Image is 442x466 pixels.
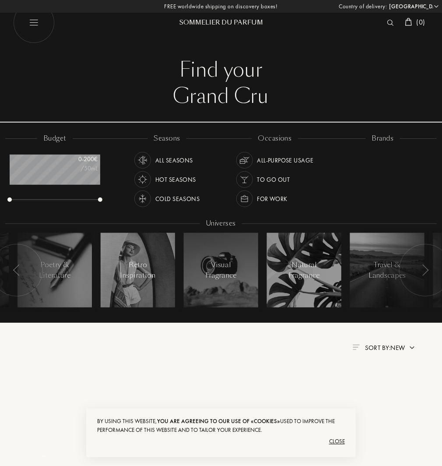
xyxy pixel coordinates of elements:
div: brands [366,134,400,144]
div: All-purpose Usage [257,152,314,169]
div: Grand Cru [20,83,422,109]
div: _ [17,449,70,459]
div: occasions [252,134,298,144]
img: filter_by.png [353,345,360,350]
div: Hot Seasons [155,171,196,188]
div: 0 - 200 € [54,155,98,164]
span: you are agreeing to our use of «cookies» [157,418,280,425]
div: /50mL [54,164,98,173]
div: All Seasons [155,152,193,169]
div: Retro Inspiration [119,260,157,281]
img: arr_left.svg [422,265,429,276]
img: usage_occasion_all_white.svg [239,154,251,166]
div: Natural Fragrance [286,260,323,281]
div: By using this website, used to improve the performance of this website and to tailor your experie... [97,417,345,435]
div: Sommelier du Parfum [168,18,274,28]
div: Close [97,435,345,449]
img: usage_season_average_white.svg [137,154,149,166]
div: For Work [257,191,288,207]
div: Visual Fragrance [203,260,240,281]
span: Country of delivery: [339,2,387,11]
div: Universes [200,219,242,229]
div: budget [37,134,73,144]
span: Sort by: New [365,343,405,352]
img: pf_empty.png [19,378,67,426]
div: To go Out [257,171,290,188]
img: arr_left.svg [13,265,20,276]
img: search_icn_white.svg [387,20,394,26]
div: Find your [20,57,422,83]
span: ( 0 ) [417,18,425,27]
img: usage_season_hot_white.svg [137,173,149,186]
img: usage_season_cold_white.svg [137,193,149,205]
img: usage_occasion_work_white.svg [239,193,251,205]
div: seasons [148,134,186,144]
img: burger_white.png [13,2,55,44]
img: cart_white.svg [405,18,412,26]
img: usage_occasion_party_white.svg [239,173,251,186]
div: Cold Seasons [155,191,200,207]
img: arrow.png [409,344,416,351]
